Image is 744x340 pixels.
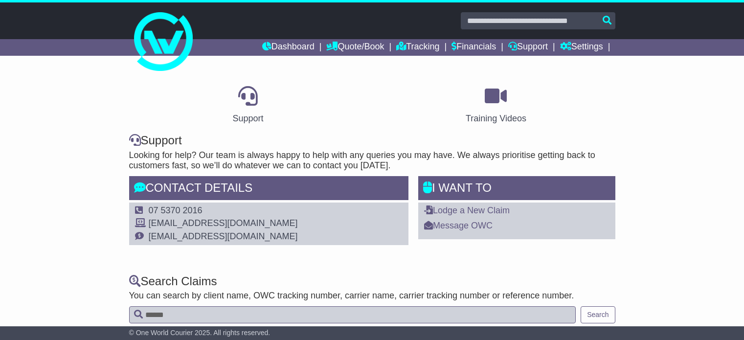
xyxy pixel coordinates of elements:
[418,176,615,203] div: I WANT to
[149,218,298,231] td: [EMAIL_ADDRESS][DOMAIN_NAME]
[149,205,298,219] td: 07 5370 2016
[508,39,548,56] a: Support
[560,39,603,56] a: Settings
[451,39,496,56] a: Financials
[262,39,315,56] a: Dashboard
[326,39,384,56] a: Quote/Book
[129,291,615,301] p: You can search by client name, OWC tracking number, carrier name, carrier tracking number or refe...
[424,205,510,215] a: Lodge a New Claim
[424,221,493,230] a: Message OWC
[466,112,526,125] div: Training Videos
[129,274,615,289] div: Search Claims
[129,329,271,337] span: © One World Courier 2025. All rights reserved.
[129,150,615,171] p: Looking for help? Our team is always happy to help with any queries you may have. We always prior...
[149,231,298,242] td: [EMAIL_ADDRESS][DOMAIN_NAME]
[226,83,270,129] a: Support
[581,306,615,323] button: Search
[459,83,533,129] a: Training Videos
[232,112,263,125] div: Support
[129,176,409,203] div: Contact Details
[396,39,439,56] a: Tracking
[129,134,615,148] div: Support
